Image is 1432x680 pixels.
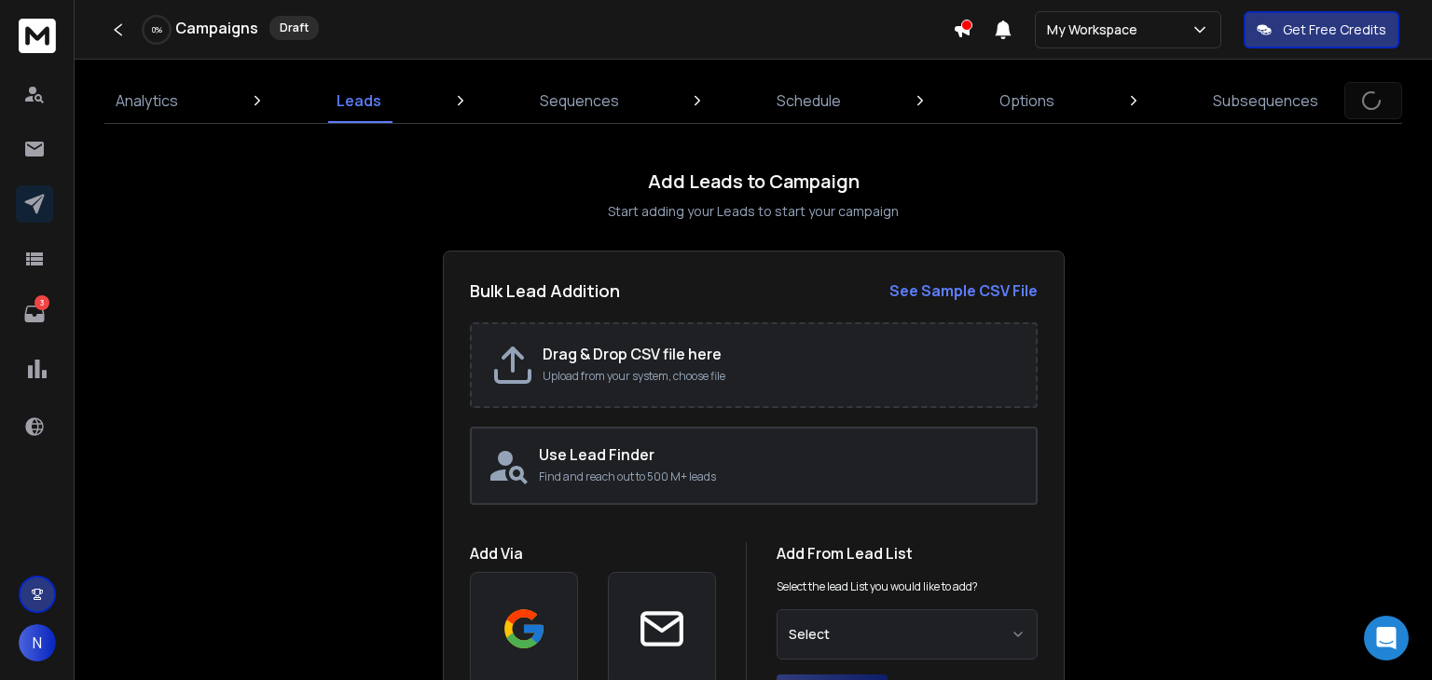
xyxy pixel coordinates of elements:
[470,278,620,304] h2: Bulk Lead Addition
[777,579,978,594] p: Select the lead List you would like to add?
[1244,11,1399,48] button: Get Free Credits
[777,89,841,112] p: Schedule
[34,295,49,310] p: 3
[337,89,381,112] p: Leads
[116,89,178,112] p: Analytics
[1283,20,1386,39] p: Get Free Credits
[765,78,852,123] a: Schedule
[789,625,830,644] span: Select
[1202,78,1329,123] a: Subsequences
[539,443,1021,466] h2: Use Lead Finder
[175,17,258,39] h1: Campaigns
[16,295,53,333] a: 3
[325,78,392,123] a: Leads
[152,24,162,35] p: 0 %
[19,624,56,661] button: N
[889,279,1038,302] a: See Sample CSV File
[543,343,1017,365] h2: Drag & Drop CSV file here
[543,369,1017,384] p: Upload from your system, choose file
[470,542,716,564] h1: Add Via
[608,202,899,221] p: Start adding your Leads to start your campaign
[1047,20,1145,39] p: My Workspace
[540,89,619,112] p: Sequences
[269,16,319,40] div: Draft
[529,78,630,123] a: Sequences
[1364,616,1409,660] div: Open Intercom Messenger
[539,469,1021,484] p: Find and reach out to 500 M+ leads
[648,169,860,195] h1: Add Leads to Campaign
[1213,89,1318,112] p: Subsequences
[889,280,1038,301] strong: See Sample CSV File
[999,89,1054,112] p: Options
[777,542,1038,564] h1: Add From Lead List
[988,78,1066,123] a: Options
[104,78,189,123] a: Analytics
